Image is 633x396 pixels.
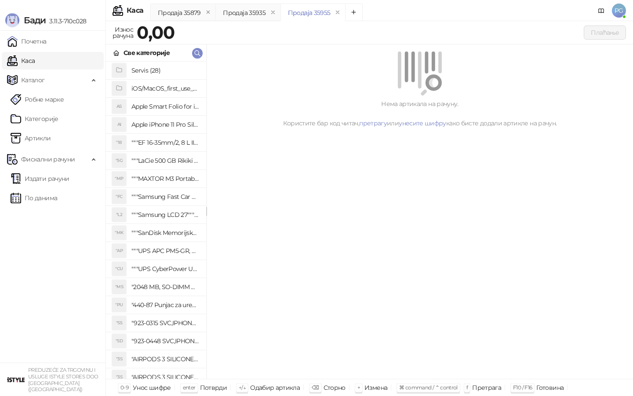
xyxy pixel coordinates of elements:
a: ArtikliАртикли [11,129,51,147]
div: Унос шифре [133,382,171,393]
h4: Apple Smart Folio for iPad mini (A17 Pro) - Sage [131,99,199,114]
a: Робне марке [11,91,64,108]
span: + [357,384,360,391]
div: Износ рачуна [111,24,135,41]
div: Продаја 35955 [288,8,331,18]
h4: "923-0315 SVC,IPHONE 5/5S BATTERY REMOVAL TRAY Držač za iPhone sa kojim se otvara display [131,316,199,330]
div: AS [112,99,126,114]
div: "3S [112,370,126,384]
span: Фискални рачуни [21,150,75,168]
div: "5G [112,154,126,168]
h4: Apple iPhone 11 Pro Silicone Case - Black [131,117,199,132]
div: "S5 [112,316,126,330]
button: remove [267,9,279,16]
h4: """Samsung Fast Car Charge Adapter, brzi auto punja_, boja crna""" [131,190,199,204]
div: Претрага [472,382,501,393]
button: remove [332,9,343,16]
div: Каса [127,7,143,14]
h4: "AIRPODS 3 SILICONE CASE BLACK" [131,352,199,366]
h4: """EF 16-35mm/2, 8 L III USM""" [131,136,199,150]
div: AI [112,117,126,132]
div: "AP [112,244,126,258]
div: Измена [364,382,387,393]
span: Бади [24,15,46,26]
span: PG [612,4,626,18]
span: enter [183,384,196,391]
h4: """UPS APC PM5-GR, Essential Surge Arrest,5 utic_nica""" [131,244,199,258]
div: Све категорије [124,48,170,58]
span: ↑/↓ [239,384,246,391]
div: "MP [112,172,126,186]
h4: Servis (28) [131,63,199,77]
div: "CU [112,262,126,276]
button: Add tab [345,4,363,21]
h4: "AIRPODS 3 SILICONE CASE BLUE" [131,370,199,384]
div: "SD [112,334,126,348]
div: "MS [112,280,126,294]
button: Плаћање [584,26,626,40]
a: претрагу [359,119,387,127]
a: унесите шифру [399,119,446,127]
h4: "440-87 Punjac za uredjaje sa micro USB portom 4/1, Stand." [131,298,199,312]
div: "FC [112,190,126,204]
div: "18 [112,136,126,150]
span: 3.11.3-710c028 [46,17,86,25]
h4: """LaCie 500 GB Rikiki USB 3.0 / Ultra Compact & Resistant aluminum / USB 3.0 / 2.5""""""" [131,154,199,168]
a: Почетна [7,33,47,50]
h4: iOS/MacOS_first_use_assistance (4) [131,81,199,95]
div: Одабир артикла [250,382,300,393]
div: "MK [112,226,126,240]
div: "3S [112,352,126,366]
img: Logo [5,13,19,27]
div: Сторно [324,382,346,393]
h4: """UPS CyberPower UT650EG, 650VA/360W , line-int., s_uko, desktop""" [131,262,199,276]
a: Каса [7,52,35,70]
h4: """SanDisk Memorijska kartica 256GB microSDXC sa SD adapterom SDSQXA1-256G-GN6MA - Extreme PLUS, ... [131,226,199,240]
small: PREDUZEĆE ZA TRGOVINU I USLUGE ISTYLE STORES DOO [GEOGRAPHIC_DATA] ([GEOGRAPHIC_DATA]) [28,367,98,392]
span: ⌘ command / ⌃ control [399,384,458,391]
h4: "2048 MB, SO-DIMM DDRII, 667 MHz, Napajanje 1,8 0,1 V, Latencija CL5" [131,280,199,294]
span: 0-9 [120,384,128,391]
div: grid [106,62,206,379]
a: По данима [11,189,57,207]
div: Нема артикала на рачуну. Користите бар код читач, или како бисте додали артикле на рачун. [217,99,622,128]
h4: """MAXTOR M3 Portable 2TB 2.5"""" crni eksterni hard disk HX-M201TCB/GM""" [131,172,199,186]
h4: """Samsung LCD 27"""" C27F390FHUXEN""" [131,208,199,222]
div: Продаја 35879 [158,8,201,18]
a: Документација [594,4,608,18]
button: remove [203,9,214,16]
a: Издати рачуни [11,170,69,187]
h4: "923-0448 SVC,IPHONE,TOURQUE DRIVER KIT .65KGF- CM Šrafciger " [131,334,199,348]
a: Категорије [11,110,58,128]
div: Продаја 35935 [223,8,266,18]
div: Потврди [200,382,227,393]
div: "L2 [112,208,126,222]
span: F10 / F16 [513,384,532,391]
div: "PU [112,298,126,312]
strong: 0,00 [137,22,175,43]
div: Готовина [536,382,564,393]
span: ⌫ [312,384,319,391]
span: Каталог [21,71,45,89]
img: 64x64-companyLogo-77b92cf4-9946-4f36-9751-bf7bb5fd2c7d.png [7,371,25,389]
span: f [466,384,468,391]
